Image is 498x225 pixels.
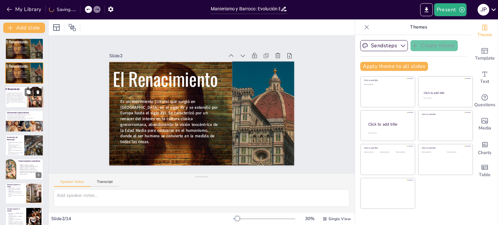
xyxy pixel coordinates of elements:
[474,101,495,108] span: Questions
[7,208,20,212] span: Principales Exponentes en Escultura
[480,78,489,85] span: Text
[5,4,44,15] button: My Library
[380,152,395,153] div: Click to add text
[364,84,410,85] div: Click to add text
[6,87,26,90] p: El Renacimiento
[472,43,498,66] div: Add ready made slides
[360,40,408,51] button: Sendsteps
[5,110,43,132] div: 4
[5,159,43,180] div: 6
[49,6,76,13] div: Saving......
[3,23,45,33] button: Add slide
[36,197,41,202] div: 7
[302,216,317,222] div: 30 %
[51,216,233,222] div: Slide 2 / 14
[6,63,28,68] span: El Renacimiento
[20,164,38,167] span: [PERSON_NAME] y la cúpula [PERSON_NAME][GEOGRAPHIC_DATA]
[5,86,44,108] div: 3
[472,113,498,136] div: Add images, graphics, shapes or video
[368,121,410,127] div: Click to add title
[6,118,41,119] p: El Renacimiento marca un cambio significativo en la historia del arte
[6,115,41,117] p: El humanismo se convierte en el enfoque central
[447,152,468,153] div: Click to add text
[5,62,43,84] div: 2
[372,19,465,35] p: Themes
[5,135,43,156] div: 5
[364,152,379,153] div: Click to add text
[478,4,489,16] div: J P
[472,66,498,89] div: Add text boxes
[5,183,43,204] div: 7
[7,184,20,188] span: Principales Exponentes en Pintura
[36,76,41,82] div: 2
[36,148,41,154] div: 5
[68,24,76,31] span: Position
[364,79,410,82] div: Click to add title
[137,20,238,104] span: El Renacimiento
[6,39,28,44] span: El Renacimiento
[18,160,40,162] strong: Principales Exponentes en Arquitectura
[424,91,467,95] div: Click to add title
[7,136,22,140] p: Características del Renacimiento
[8,147,22,150] span: Uso de la perspectiva lineal en la pintura
[472,19,498,43] div: Change the overall theme
[410,40,458,51] button: Create theme
[20,167,35,169] span: [PERSON_NAME] y el Tempietto
[211,4,280,14] input: Insert title
[7,195,24,197] p: La influencia de estos pintores en el arte posterior
[478,3,489,16] button: J P
[90,180,119,187] button: Transcript
[36,100,42,106] div: 3
[112,52,215,140] span: Es un movimiento cultural que surgió en [GEOGRAPHIC_DATA] en el siglo XV y se extendió por Europa...
[434,3,467,16] button: Present
[6,119,41,120] p: La influencia de la cultura clásica grecorromana
[477,31,492,39] span: Theme
[420,3,433,16] button: Export to PowerPoint
[25,88,32,96] button: Duplicate Slide
[7,70,28,79] span: Es un movimiento cultural que surgió en [GEOGRAPHIC_DATA] en el siglo XV y se extendió por Europa...
[472,136,498,159] div: Add charts and graphs
[7,193,24,195] p: La importancia de la perspectiva y el sfumato
[20,169,37,171] span: [PERSON_NAME] y el palladianismo
[20,170,38,172] span: La búsqueda de simetría y proporción
[5,38,43,60] div: 1
[7,189,24,191] p: [PERSON_NAME] y la perfección compositiva
[34,88,42,96] button: Delete Slide
[7,46,28,55] span: Es un movimiento cultural que surgió en [GEOGRAPHIC_DATA] en el siglo XV y se extendió por Europa...
[54,180,90,187] button: Speaker Notes
[6,114,41,116] p: El Renacimiento surge en [GEOGRAPHIC_DATA] en el siglo XV
[6,117,41,118] p: La combinación de literatura, filosofía y artes
[7,188,24,189] p: [PERSON_NAME] y su genialidad
[479,171,491,178] span: Table
[154,8,250,81] div: Slide 2
[423,97,467,99] div: Click to add text
[328,216,351,221] span: Single View
[479,125,491,132] span: Media
[7,191,24,193] p: [PERSON_NAME] y la Capilla Sixtina
[7,111,41,114] p: El Renacimiento: Contexto Histórico
[8,152,23,155] span: La combinación de estos elementos define el Renacimiento
[8,221,23,224] span: La influencia [PERSON_NAME] y [PERSON_NAME] en la escultura
[368,132,409,134] div: Click to add body
[396,152,410,153] div: Click to add text
[478,149,492,156] span: Charts
[472,89,498,113] div: Get real-time input from your audience
[472,159,498,183] div: Add a table
[36,172,41,178] div: 6
[36,52,41,58] div: 1
[36,124,41,130] div: 4
[8,219,20,221] span: La idealización del cuerpo humano
[8,150,22,152] span: Importancia del mecenazgo en el arte
[8,144,20,147] span: Ideal de belleza clásica en la producción artística
[422,147,468,149] div: Click to add title
[364,147,410,149] div: Click to add title
[20,172,37,175] span: Influencia de estos arquitectos en la historia del arte
[8,215,22,218] span: [PERSON_NAME] y su legado escultórico
[422,152,442,153] div: Click to add text
[422,113,468,116] div: Click to add title
[475,55,495,62] span: Template
[6,92,25,104] span: Es un movimiento cultural que surgió en [GEOGRAPHIC_DATA] en el siglo XV y se extendió por Europa...
[51,22,62,33] div: Layout
[8,212,23,215] span: Donatello y su [PERSON_NAME] de bronce
[360,62,428,71] button: Apply theme to all slides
